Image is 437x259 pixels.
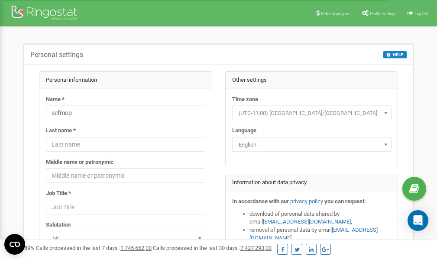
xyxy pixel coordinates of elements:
[4,234,25,255] button: Open CMP widget
[232,106,392,120] span: (UTC-11:00) Pacific/Midway
[249,210,392,226] li: download of personal data shared by email ,
[235,139,388,151] span: English
[120,245,152,251] u: 1 745 662,00
[46,221,71,229] label: Salutation
[321,11,351,16] span: Referral program
[49,233,202,245] span: Mr.
[240,245,272,251] u: 7 427 293,00
[153,245,272,251] span: Calls processed in the last 30 days :
[408,210,428,231] div: Open Intercom Messenger
[46,189,71,198] label: Job Title *
[263,218,351,225] a: [EMAIL_ADDRESS][DOMAIN_NAME]
[46,96,65,104] label: Name *
[46,231,205,246] span: Mr.
[46,200,205,214] input: Job Title
[46,106,205,120] input: Name
[30,51,83,59] h5: Personal settings
[46,137,205,152] input: Last name
[36,245,152,251] span: Calls processed in the last 7 days :
[414,11,428,16] span: Log Out
[232,198,289,205] strong: In accordance with our
[232,96,258,104] label: Time zone
[226,72,398,89] div: Other settings
[226,174,398,192] div: Information about data privacy
[46,127,76,135] label: Last name *
[46,158,113,166] label: Middle name or patronymic
[46,168,205,183] input: Middle name or patronymic
[383,51,407,58] button: HELP
[324,198,366,205] strong: you can request:
[39,72,212,89] div: Personal information
[290,198,323,205] a: privacy policy
[232,137,392,152] span: English
[235,107,388,119] span: (UTC-11:00) Pacific/Midway
[232,127,256,135] label: Language
[370,11,396,16] span: Profile settings
[249,226,392,242] li: removal of personal data by email ,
